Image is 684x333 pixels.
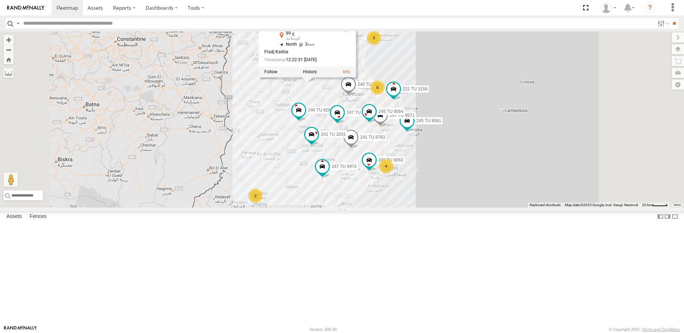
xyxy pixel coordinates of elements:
div: Fradj Karbia [264,50,336,54]
button: Map Scale: 20 km per 39 pixels [640,203,670,208]
span: 247 TU 9972 [347,110,371,115]
span: 245 TU 9061 [416,118,441,123]
a: Terms [673,204,681,207]
a: View Asset Details [343,69,350,74]
span: 241 TU 8763 [360,135,385,140]
button: Keyboard shortcuts [530,203,561,208]
span: 245 TU 9064 [378,109,403,114]
div: 8 [370,80,385,95]
label: Dock Summary Table to the Right [664,211,671,222]
div: © Copyright 2025 - [609,327,680,332]
div: Nejah Benkhalifa [598,3,619,13]
label: Search Filter Options [655,18,670,29]
span: 3 [297,42,315,47]
span: 240 TU 779 [358,82,380,87]
span: North [286,42,297,47]
i: ? [644,2,656,14]
label: Assets [3,212,25,222]
label: Map Settings [672,80,684,90]
label: Fences [26,212,50,222]
div: Date/time of location update [264,58,336,62]
span: 20 km [642,203,652,207]
div: 3 [367,31,381,45]
div: ج 99 [286,31,336,36]
button: Zoom in [4,35,14,45]
div: الوسلاتية [286,36,336,41]
span: 246 TU 8280 [308,108,333,113]
label: Hide Summary Table [671,211,679,222]
label: Measure [4,68,14,78]
label: Dock Summary Table to the Left [657,211,664,222]
button: Zoom out [4,45,14,55]
button: Drag Pegman onto the map to open Street View [4,173,18,187]
div: GSM Signal = 5 [342,26,350,32]
span: 231 TU 3158 [403,86,427,91]
button: Zoom Home [4,55,14,64]
span: 247 TU 9971 [390,113,414,118]
span: Map data ©2025 Google, Inst. Geogr. Nacional [565,203,638,207]
span: 241 TU 2031 [321,132,346,137]
img: rand-logo.svg [7,5,44,10]
div: 4 [379,159,393,173]
span: 247 TU 9974 [332,164,356,169]
a: Visit our Website [4,326,37,333]
label: Search Query [15,18,21,29]
label: Realtime tracking of Asset [264,69,277,74]
a: Terms and Conditions [642,327,680,332]
div: Version: 306.00 [309,327,337,332]
span: 245 TU 9063 [378,158,403,163]
div: 2 [248,189,263,203]
label: View Asset History [303,69,317,74]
